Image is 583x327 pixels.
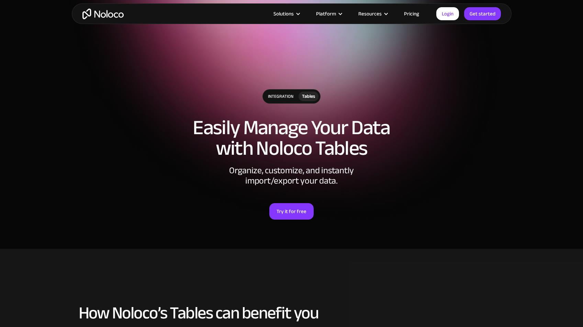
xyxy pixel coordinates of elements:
div: Try it for free [277,207,306,216]
a: home [82,9,124,19]
div: Resources [350,9,395,18]
div: Resources [358,9,382,18]
div: Platform [307,9,350,18]
a: Pricing [395,9,428,18]
a: Login [436,7,459,20]
a: Try it for free [269,203,314,220]
div: integration [263,90,299,103]
h1: Easily Manage Your Data with Noloco Tables [79,117,505,159]
div: Platform [316,9,336,18]
div: Tables [302,93,315,100]
h2: How Noloco’s Tables can benefit you [79,304,505,322]
div: Organize, customize, and instantly import/export your data. [189,165,395,186]
a: Get started [464,7,501,20]
div: Solutions [265,9,307,18]
div: Solutions [273,9,294,18]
